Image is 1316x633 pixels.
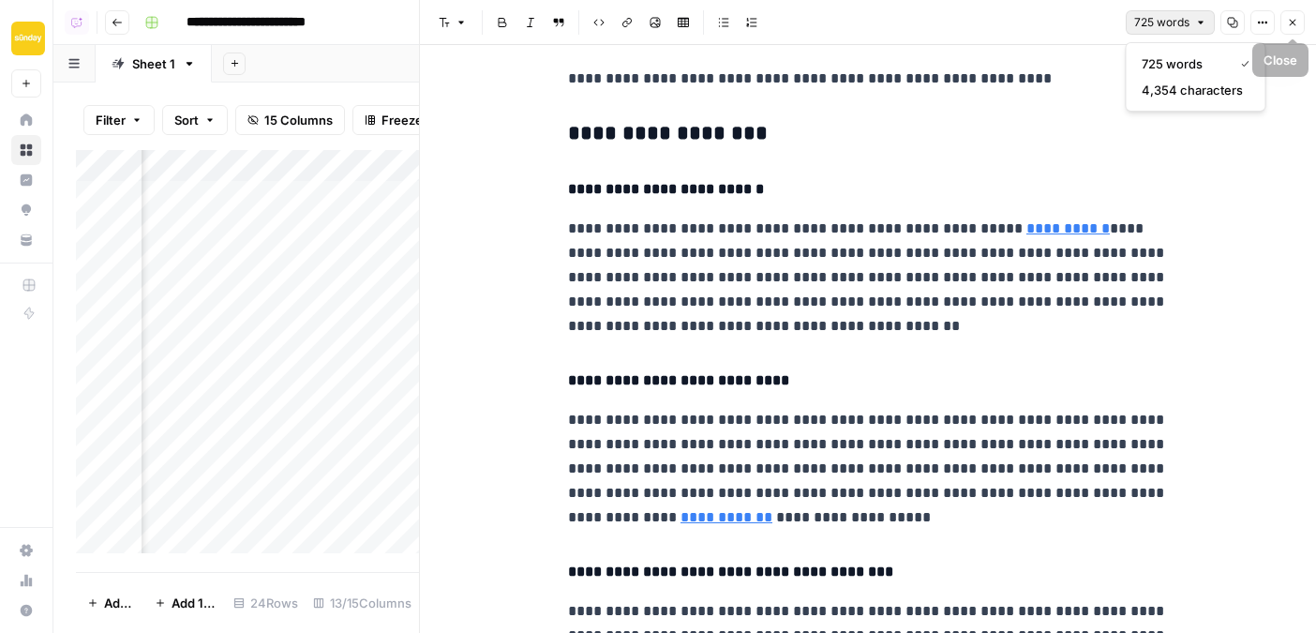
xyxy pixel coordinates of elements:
[132,54,175,73] div: Sheet 1
[76,588,143,618] button: Add Row
[172,594,215,612] span: Add 10 Rows
[96,111,126,129] span: Filter
[96,45,212,83] a: Sheet 1
[162,105,228,135] button: Sort
[11,595,41,625] button: Help + Support
[11,135,41,165] a: Browse
[235,105,345,135] button: 15 Columns
[174,111,199,129] span: Sort
[306,588,419,618] div: 13/15 Columns
[1142,54,1226,73] span: 725 words
[83,105,155,135] button: Filter
[264,111,333,129] span: 15 Columns
[1142,81,1243,99] span: 4,354 characters
[226,588,306,618] div: 24 Rows
[11,165,41,195] a: Insights
[1134,14,1189,31] span: 725 words
[1126,42,1266,112] div: 725 words
[11,565,41,595] a: Usage
[11,535,41,565] a: Settings
[11,195,41,225] a: Opportunities
[1126,10,1215,35] button: 725 words
[11,105,41,135] a: Home
[352,105,490,135] button: Freeze Columns
[143,588,226,618] button: Add 10 Rows
[381,111,478,129] span: Freeze Columns
[104,594,132,612] span: Add Row
[11,225,41,255] a: Your Data
[11,15,41,62] button: Workspace: Sunday Lawn Care
[11,22,45,55] img: Sunday Lawn Care Logo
